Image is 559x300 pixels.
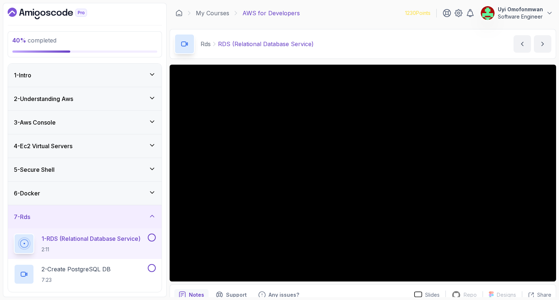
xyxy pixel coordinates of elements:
button: previous content [514,35,531,53]
p: Any issues? [269,291,299,299]
span: completed [12,37,56,44]
p: AWS for Developers [242,9,300,17]
p: Slides [425,291,440,299]
p: Notes [189,291,204,299]
p: 1230 Points [405,9,431,17]
button: 2-Understanding Aws [8,87,162,110]
p: 2 - Create PostgreSQL DB [41,265,111,273]
button: 4-Ec2 Virtual Servers [8,134,162,158]
button: 5-Secure Shell [8,158,162,181]
button: 7-Rds [8,205,162,228]
p: Rds [201,40,211,48]
p: RDS (Relational Database Service) [218,40,314,48]
img: user profile image [481,6,495,20]
p: Designs [497,291,516,299]
h3: 6 - Docker [14,189,40,198]
h3: 7 - Rds [14,212,30,221]
h3: 4 - Ec2 Virtual Servers [14,142,72,150]
a: Dashboard [175,9,183,17]
button: Share [522,291,551,299]
p: Software Engineer [498,13,543,20]
button: 6-Docker [8,182,162,205]
h3: 2 - Understanding Aws [14,94,73,103]
h3: 1 - Intro [14,71,31,80]
a: My Courses [196,9,229,17]
p: 1 - RDS (Relational Database Service) [41,234,140,243]
button: 2-Create PostgreSQL DB7:23 [14,264,156,284]
p: 2:11 [41,246,140,253]
p: Support [226,291,247,299]
button: next content [534,35,551,53]
button: 3-Aws Console [8,111,162,134]
span: 40 % [12,37,26,44]
a: Dashboard [8,8,104,19]
p: 7:23 [41,276,111,284]
h3: 5 - Secure Shell [14,165,55,174]
a: Slides [408,291,445,299]
button: 1-Intro [8,64,162,87]
button: 1-RDS (Relational Database Service)2:11 [14,234,156,254]
p: Uyi Omofonmwan [498,6,543,13]
iframe: 1 - RDS [170,65,556,281]
button: user profile imageUyi OmofonmwanSoftware Engineer [480,6,553,20]
h3: 3 - Aws Console [14,118,56,127]
p: Repo [464,291,477,299]
p: Share [537,291,551,299]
